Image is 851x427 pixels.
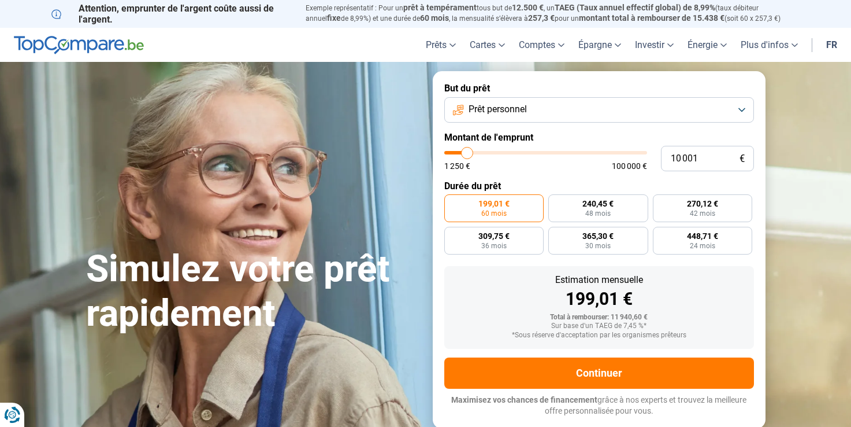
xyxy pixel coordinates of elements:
p: Exemple représentatif : Pour un tous but de , un (taux débiteur annuel de 8,99%) et une durée de ... [306,3,800,24]
span: 199,01 € [478,200,510,208]
h1: Simulez votre prêt rapidement [86,247,419,336]
span: prêt à tempérament [403,3,477,12]
span: 448,71 € [687,232,718,240]
span: 257,3 € [528,13,555,23]
span: € [739,154,745,164]
a: Énergie [681,28,734,62]
div: Total à rembourser: 11 940,60 € [454,314,745,322]
span: 30 mois [585,242,611,249]
a: Prêts [419,28,463,62]
button: Prêt personnel [444,97,754,123]
a: fr [819,28,844,62]
span: Prêt personnel [469,103,527,116]
span: montant total à rembourser de 15.438 € [579,13,724,23]
button: Continuer [444,358,754,389]
a: Plus d'infos [734,28,805,62]
label: Montant de l'emprunt [444,132,754,143]
a: Épargne [571,28,628,62]
span: 309,75 € [478,232,510,240]
span: 36 mois [481,242,507,249]
span: 12.500 € [512,3,544,12]
a: Comptes [512,28,571,62]
span: 42 mois [690,210,715,217]
span: Maximisez vos chances de financement [451,395,597,404]
span: fixe [327,13,341,23]
p: grâce à nos experts et trouvez la meilleure offre personnalisée pour vous. [444,395,754,417]
span: 1 250 € [444,162,470,170]
a: Cartes [463,28,512,62]
span: 100 000 € [612,162,647,170]
span: 24 mois [690,242,715,249]
div: 199,01 € [454,290,745,308]
span: 60 mois [420,13,449,23]
span: 365,30 € [582,232,614,240]
span: 240,45 € [582,200,614,208]
div: Sur base d'un TAEG de 7,45 %* [454,322,745,330]
span: 60 mois [481,210,507,217]
p: Attention, emprunter de l'argent coûte aussi de l'argent. [51,3,292,25]
img: TopCompare [14,36,144,54]
span: 270,12 € [687,200,718,208]
a: Investir [628,28,681,62]
label: Durée du prêt [444,181,754,192]
span: 48 mois [585,210,611,217]
div: Estimation mensuelle [454,275,745,285]
label: But du prêt [444,83,754,94]
span: TAEG (Taux annuel effectif global) de 8,99% [555,3,715,12]
div: *Sous réserve d'acceptation par les organismes prêteurs [454,332,745,340]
